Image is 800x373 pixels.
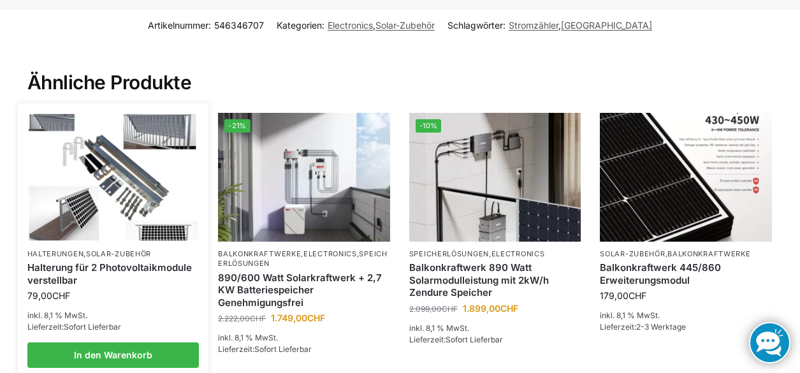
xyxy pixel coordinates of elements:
[254,344,312,354] span: Sofort Lieferbar
[27,342,200,368] a: In den Warenkorb legen: „Halterung für 2 Photovoltaikmodule verstellbar“
[409,113,581,242] img: Balkonkraftwerk 890 Watt Solarmodulleistung mit 2kW/h Zendure Speicher
[271,312,325,323] bdi: 1.749,00
[218,314,266,323] bdi: 2.222,00
[409,113,581,242] a: -10%Balkonkraftwerk 890 Watt Solarmodulleistung mit 2kW/h Zendure Speicher
[328,20,373,31] a: Electronics
[250,314,266,323] span: CHF
[214,20,264,31] span: 546346707
[218,332,390,344] p: inkl. 8,1 % MwSt.
[218,113,390,242] img: Steckerkraftwerk mit 2,7kwh-Speicher
[561,20,652,31] a: [GEOGRAPHIC_DATA]
[600,310,772,321] p: inkl. 8,1 % MwSt.
[27,249,84,258] a: Halterungen
[307,312,325,323] span: CHF
[667,249,750,258] a: Balkonkraftwerke
[600,249,772,259] p: ,
[64,322,121,332] span: Sofort Lieferbar
[409,304,458,314] bdi: 2.099,00
[218,249,388,268] a: Speicherlösungen
[409,335,503,344] span: Lieferzeit:
[27,322,121,332] span: Lieferzeit:
[491,249,545,258] a: Electronics
[509,20,558,31] a: Stromzähler
[600,113,772,242] img: Balkonkraftwerk 445/860 Erweiterungsmodul
[600,261,772,286] a: Balkonkraftwerk 445/860 Erweiterungsmodul
[446,335,503,344] span: Sofort Lieferbar
[29,114,198,241] img: Halterung für 2 Photovoltaikmodule verstellbar
[500,303,518,314] span: CHF
[86,249,151,258] a: Solar-Zubehör
[447,18,652,32] span: Schlagwörter: ,
[148,18,264,32] span: Artikelnummer:
[409,323,581,334] p: inkl. 8,1 % MwSt.
[218,344,312,354] span: Lieferzeit:
[303,249,357,258] a: Electronics
[375,20,435,31] a: Solar-Zubehör
[409,249,489,258] a: Speicherlösungen
[52,290,70,301] span: CHF
[218,113,390,242] a: -21%Steckerkraftwerk mit 2,7kwh-Speicher
[600,249,665,258] a: Solar-Zubehör
[600,322,686,332] span: Lieferzeit:
[636,322,686,332] span: 2-3 Werktage
[442,304,458,314] span: CHF
[218,249,390,269] p: , ,
[218,272,390,309] a: 890/600 Watt Solarkraftwerk + 2,7 KW Batteriespeicher Genehmigungsfrei
[27,249,200,259] p: ,
[629,290,646,301] span: CHF
[27,261,200,286] a: Halterung für 2 Photovoltaikmodule verstellbar
[218,249,301,258] a: Balkonkraftwerke
[409,249,581,259] p: ,
[409,261,581,299] a: Balkonkraftwerk 890 Watt Solarmodulleistung mit 2kW/h Zendure Speicher
[600,290,646,301] bdi: 179,00
[27,40,773,95] h2: Ähnliche Produkte
[27,290,70,301] bdi: 79,00
[277,18,435,32] span: Kategorien: ,
[463,303,518,314] bdi: 1.899,00
[27,310,200,321] p: inkl. 8,1 % MwSt.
